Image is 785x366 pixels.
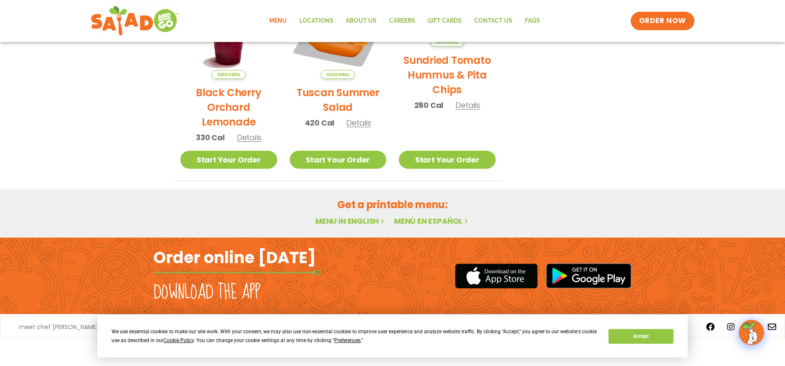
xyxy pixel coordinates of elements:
span: ORDER NOW [639,16,686,26]
h2: Tuscan Summer Salad [290,85,387,115]
a: Careers [383,11,421,31]
h2: Get a printable menu: [174,197,611,212]
a: Locations [293,11,340,31]
span: 330 Cal [196,132,225,143]
span: 420 Cal [305,117,335,128]
img: fork [153,270,321,275]
span: Seasonal [321,70,355,79]
span: Details [346,118,371,128]
img: google_play [546,263,632,288]
span: Seasonal [430,38,464,47]
span: Cookie Policy [164,337,194,343]
a: meet chef [PERSON_NAME] [19,324,99,330]
span: Seasonal [212,70,246,79]
span: 280 Cal [414,99,444,111]
img: new-SAG-logo-768×292 [91,4,179,38]
button: Accept [608,329,673,344]
a: FAQs [519,11,546,31]
div: We use essential cookies to make our site work. With your consent, we may also use non-essential ... [112,327,598,345]
a: Start Your Order [290,151,387,169]
a: Menu [263,11,293,31]
a: GIFT CARDS [421,11,468,31]
span: Preferences [334,337,361,343]
img: wpChatIcon [740,321,763,344]
h2: Download the app [153,281,260,304]
a: Start Your Order [399,151,496,169]
div: Cookie Consent Prompt [97,315,688,358]
a: Start Your Order [180,151,277,169]
h2: Black Cherry Orchard Lemonade [180,85,277,129]
a: ORDER NOW [631,12,694,30]
a: Contact Us [468,11,519,31]
span: Details [455,100,480,110]
a: Menú en español [394,216,470,226]
h2: Order online [DATE] [153,247,316,268]
nav: Menu [263,11,546,31]
h2: Sundried Tomato Hummus & Pita Chips [399,53,496,97]
a: About Us [340,11,383,31]
a: Menu in English [315,216,386,226]
img: appstore [455,262,538,290]
span: Details [237,132,262,143]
